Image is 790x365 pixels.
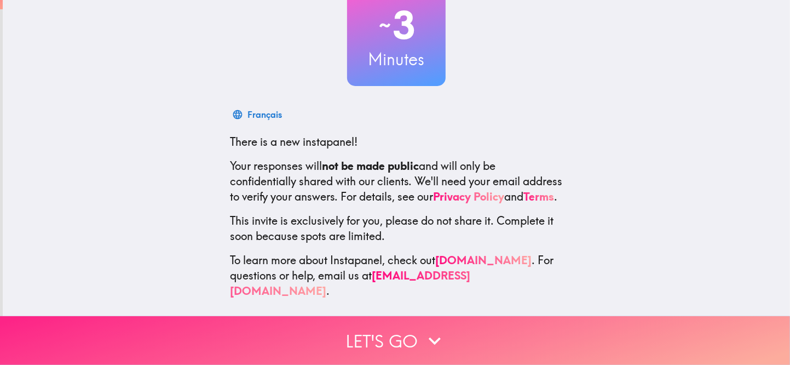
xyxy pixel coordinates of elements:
h3: Minutes [347,48,446,71]
a: [DOMAIN_NAME] [435,253,532,267]
a: Terms [523,190,554,203]
span: ~ [377,9,393,42]
span: There is a new instapanel! [230,135,357,149]
a: Privacy Policy [433,190,504,203]
a: [EMAIL_ADDRESS][DOMAIN_NAME] [230,269,470,298]
b: not be made public [322,159,419,173]
p: Your responses will and will only be confidentially shared with our clients. We'll need your emai... [230,158,563,204]
h2: 3 [347,3,446,48]
button: Français [230,104,286,126]
p: This invite is exclusively for you, please do not share it. Complete it soon because spots are li... [230,213,563,244]
div: Français [247,107,282,122]
p: To learn more about Instapanel, check out . For questions or help, email us at . [230,253,563,299]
